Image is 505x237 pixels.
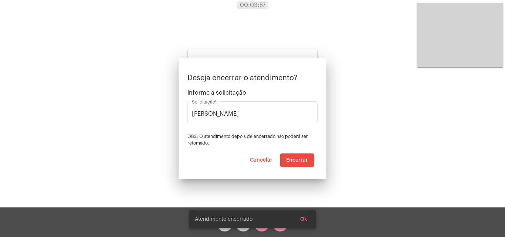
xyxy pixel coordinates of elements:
span: Encerrar [286,158,308,163]
span: Informe a solicitação [187,89,318,96]
span: Cancelar [250,158,272,163]
p: Deseja encerrar o atendimento? [187,74,318,82]
span: Atendimento encerrado [195,216,253,223]
span: 00:03:57 [240,2,265,8]
span: Ok [300,217,307,222]
input: Buscar solicitação [192,111,313,117]
button: Cancelar [244,153,278,167]
span: OBS: O atendimento depois de encerrado não poderá ser retomado. [187,134,308,145]
button: Encerrar [280,153,314,167]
